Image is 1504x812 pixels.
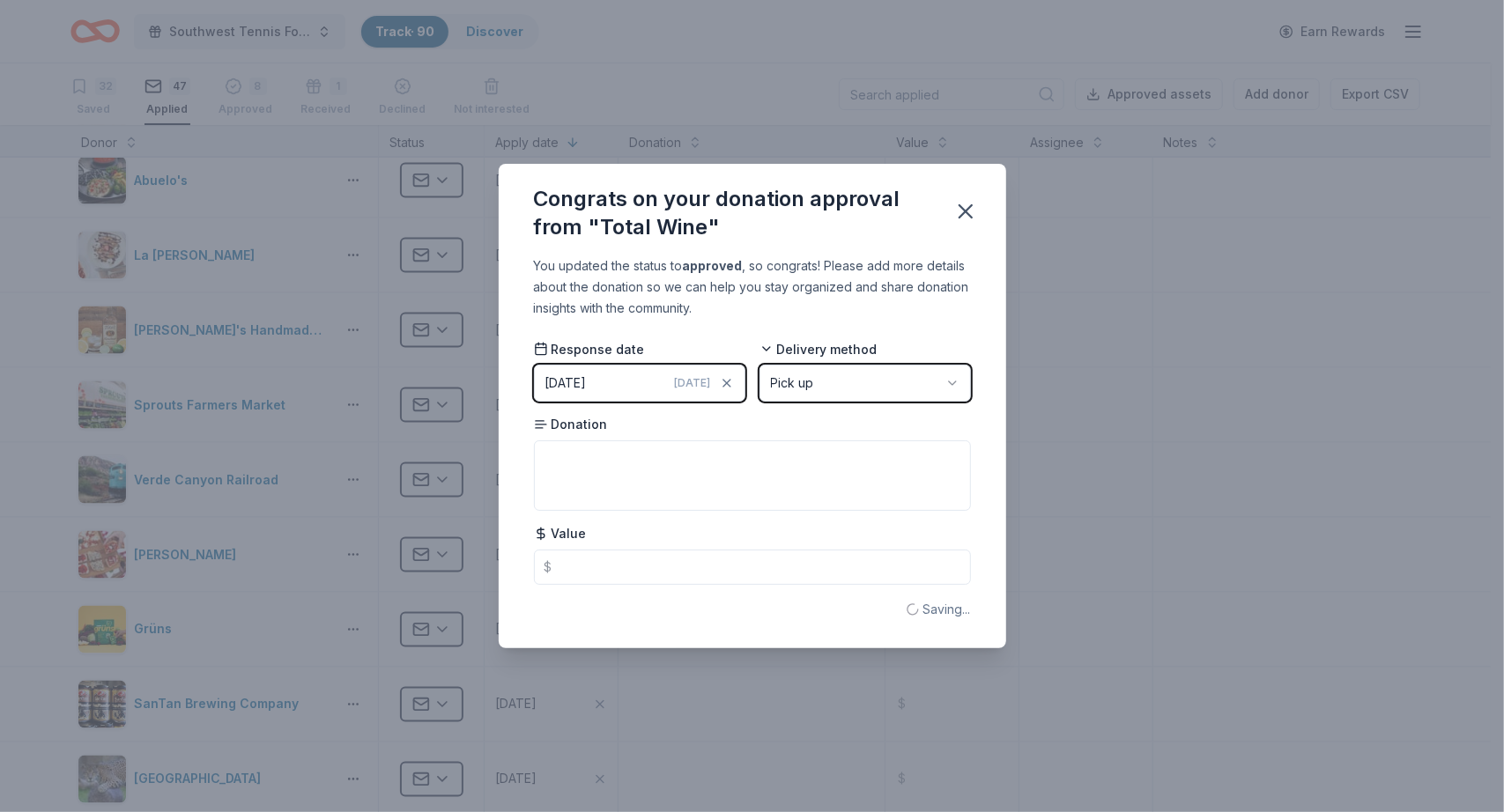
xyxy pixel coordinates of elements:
span: Delivery method [759,341,878,358]
b: approved [683,258,743,273]
span: Donation [534,416,608,433]
span: [DATE] [675,376,711,390]
button: [DATE][DATE] [534,365,745,402]
span: Value [534,525,587,543]
div: You updated the status to , so congrats! Please add more details about the donation so we can hel... [534,255,971,319]
div: [DATE] [545,373,587,394]
div: Congrats on your donation approval from "Total Wine" [534,185,932,241]
span: Response date [534,341,645,358]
